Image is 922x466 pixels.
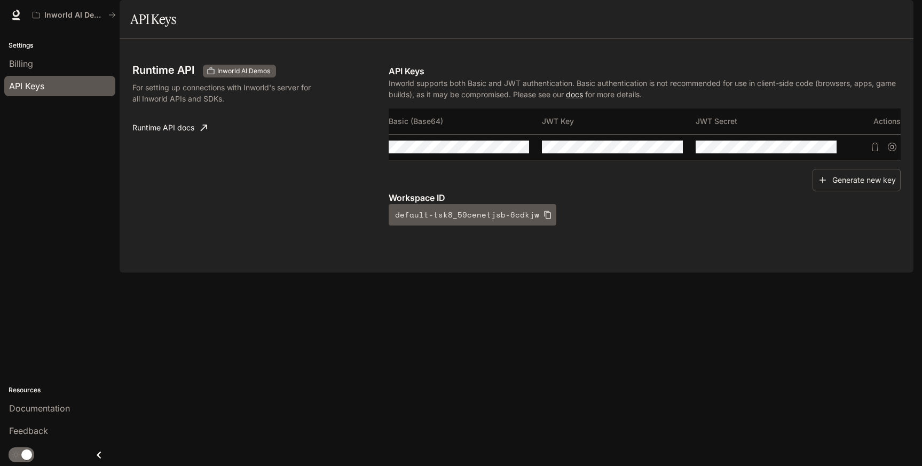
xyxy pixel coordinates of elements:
p: Inworld AI Demos [44,11,104,20]
th: JWT Secret [696,108,849,134]
th: Basic (Base64) [389,108,542,134]
button: All workspaces [28,4,121,26]
button: default-tsk8_59cenetjsb-6cdkjw [389,204,556,226]
span: Inworld AI Demos [213,66,274,76]
a: Runtime API docs [128,117,211,138]
h3: Runtime API [132,65,194,75]
button: Generate new key [813,169,901,192]
h1: API Keys [130,9,176,30]
p: API Keys [389,65,901,77]
p: For setting up connections with Inworld's server for all Inworld APIs and SDKs. [132,82,318,104]
th: Actions [849,108,901,134]
a: docs [566,90,583,99]
div: These keys will apply to your current workspace only [203,65,276,77]
th: JWT Key [542,108,696,134]
button: Suspend API key [884,138,901,156]
button: Delete API key [866,138,884,156]
p: Workspace ID [389,191,901,204]
p: Inworld supports both Basic and JWT authentication. Basic authentication is not recommended for u... [389,77,901,100]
